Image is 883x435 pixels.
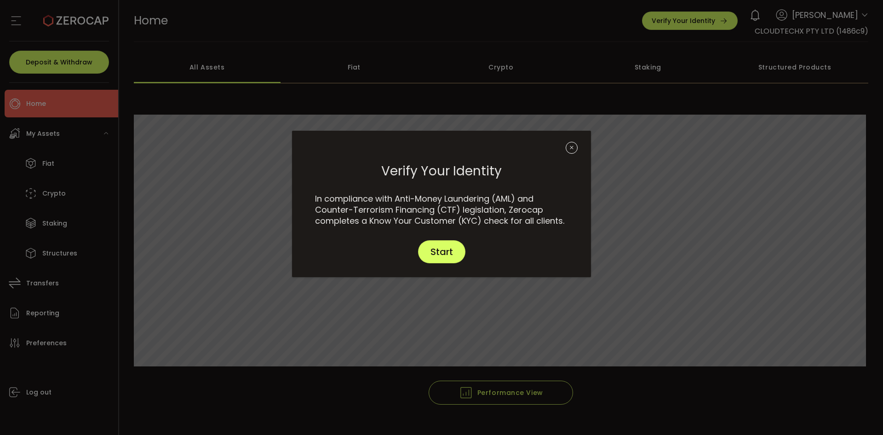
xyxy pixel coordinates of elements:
[381,158,502,184] span: Verify Your Identity
[315,193,564,226] span: In compliance with Anti-Money Laundering (AML) and Counter-Terrorism Financing (CTF) legislation,...
[430,247,453,256] span: Start
[566,140,582,156] button: Close
[292,131,591,277] div: dialog
[418,240,465,263] button: Start
[776,336,883,435] iframe: Chat Widget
